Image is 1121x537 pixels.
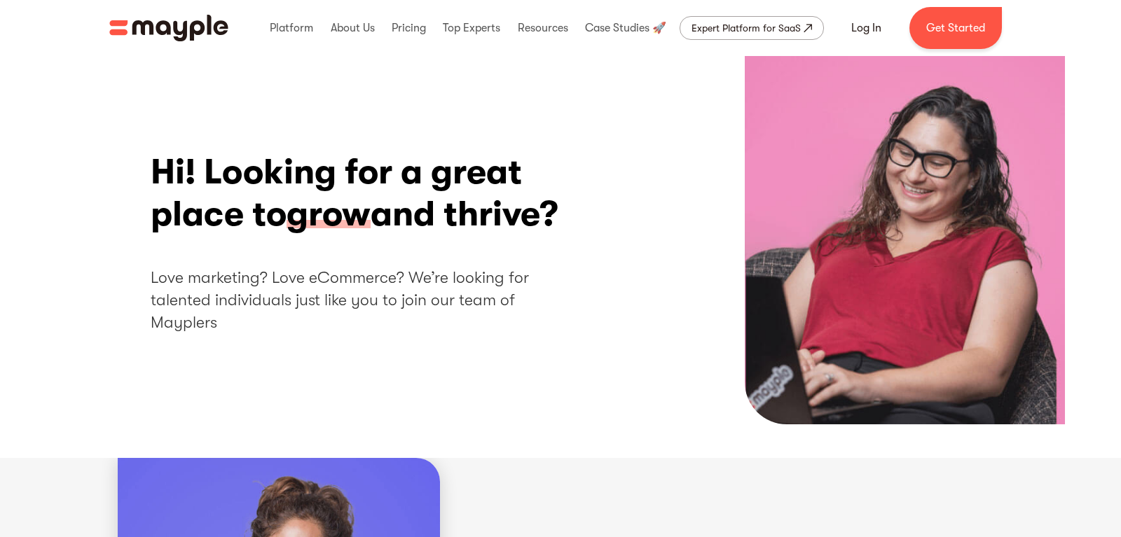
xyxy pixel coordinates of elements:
[514,6,572,50] div: Resources
[745,56,1065,424] img: Hi! Looking for a great place to grow and thrive?
[834,11,898,45] a: Log In
[109,15,228,41] img: Mayple logo
[109,15,228,41] a: home
[266,6,317,50] div: Platform
[909,7,1002,49] a: Get Started
[151,151,578,235] h1: Hi! Looking for a great place to and thrive?
[439,6,504,50] div: Top Experts
[287,193,371,237] span: grow
[388,6,429,50] div: Pricing
[151,267,578,335] h2: Love marketing? Love eCommerce? We’re looking for talented individuals just like you to join our ...
[692,20,801,36] div: Expert Platform for SaaS
[680,16,824,40] a: Expert Platform for SaaS
[327,6,378,50] div: About Us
